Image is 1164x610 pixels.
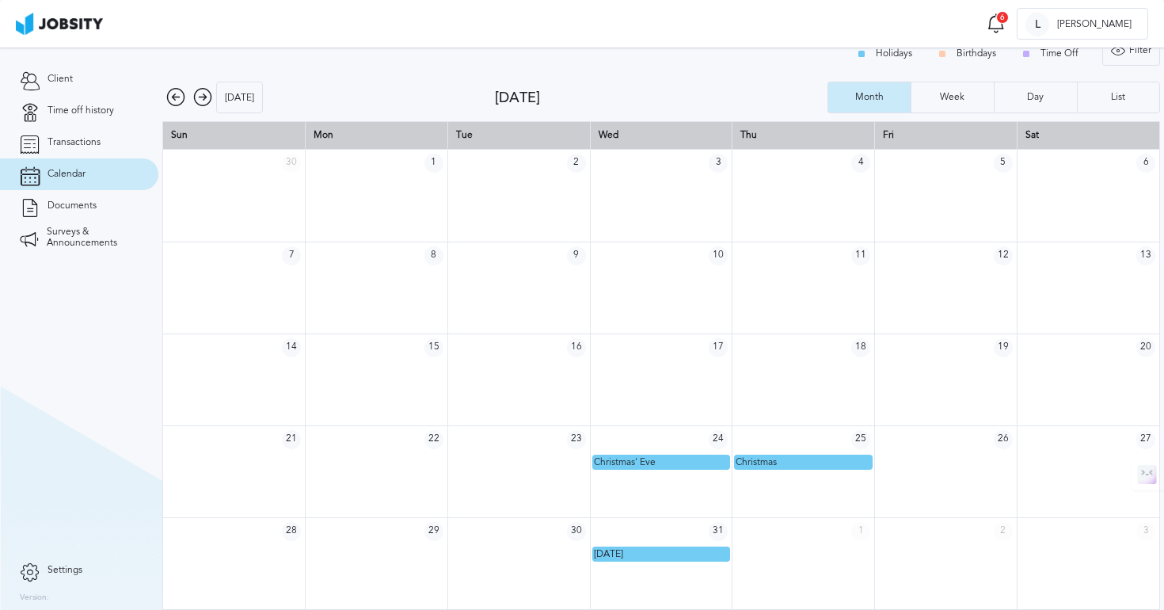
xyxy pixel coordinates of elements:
[740,129,757,140] span: Thu
[847,92,892,103] div: Month
[594,456,656,467] span: Christmas' Eve
[48,105,114,116] span: Time off history
[911,82,994,113] button: Week
[314,129,333,140] span: Mon
[1025,129,1039,140] span: Sat
[851,522,870,541] span: 1
[709,430,728,449] span: 24
[20,593,49,603] label: Version:
[1136,246,1155,265] span: 13
[48,169,86,180] span: Calendar
[282,338,301,357] span: 14
[424,154,443,173] span: 1
[994,430,1013,449] span: 26
[709,246,728,265] span: 10
[1136,154,1155,173] span: 6
[48,200,97,212] span: Documents
[567,522,586,541] span: 30
[48,74,73,85] span: Client
[1136,522,1155,541] span: 3
[851,246,870,265] span: 11
[709,338,728,357] span: 17
[1102,34,1160,66] button: Filter
[594,548,623,559] span: [DATE]
[883,129,894,140] span: Fri
[282,154,301,173] span: 30
[709,154,728,173] span: 3
[1103,35,1159,67] div: Filter
[47,227,139,249] span: Surveys & Announcements
[48,137,101,148] span: Transactions
[495,90,827,106] div: [DATE]
[827,82,911,113] button: Month
[851,430,870,449] span: 25
[424,246,443,265] span: 8
[16,13,103,35] img: ab4bad089aa723f57921c736e9817d99.png
[994,338,1013,357] span: 19
[217,82,262,114] div: [DATE]
[932,92,972,103] div: Week
[282,522,301,541] span: 28
[424,338,443,357] span: 15
[851,154,870,173] span: 4
[994,522,1013,541] span: 2
[567,154,586,173] span: 2
[736,456,777,467] span: Christmas
[994,246,1013,265] span: 12
[567,246,586,265] span: 9
[282,430,301,449] span: 21
[1025,13,1049,36] div: L
[216,82,263,113] button: [DATE]
[1019,92,1052,103] div: Day
[994,82,1077,113] button: Day
[1136,430,1155,449] span: 27
[1077,82,1160,113] button: List
[48,565,82,576] span: Settings
[851,338,870,357] span: 18
[282,246,301,265] span: 7
[424,430,443,449] span: 22
[567,338,586,357] span: 16
[1136,338,1155,357] span: 20
[456,129,473,140] span: Tue
[996,11,1009,24] div: 6
[567,430,586,449] span: 23
[994,154,1013,173] span: 5
[709,522,728,541] span: 31
[1049,19,1139,30] span: [PERSON_NAME]
[424,522,443,541] span: 29
[1103,92,1133,103] div: List
[599,129,618,140] span: Wed
[171,129,188,140] span: Sun
[1017,8,1148,40] button: L[PERSON_NAME]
